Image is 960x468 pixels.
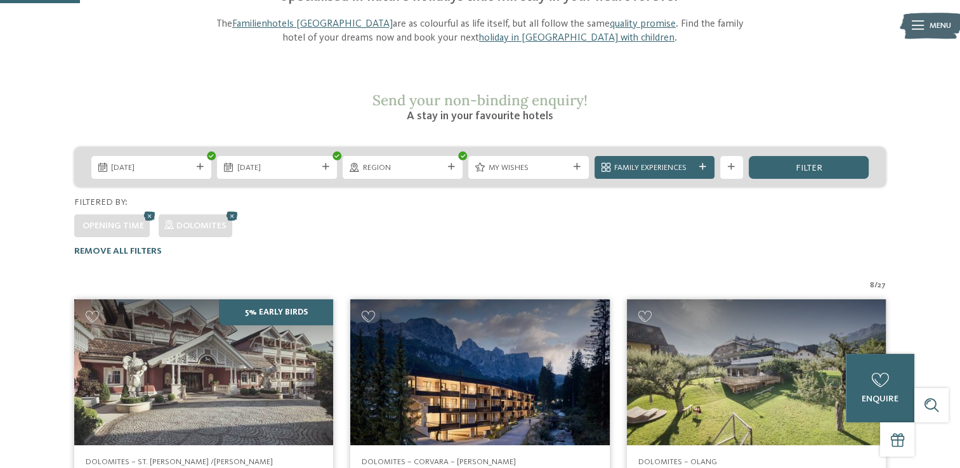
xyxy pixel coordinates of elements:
[74,299,333,445] img: Family Spa Grand Hotel Cavallino Bianco ****ˢ
[870,280,874,291] span: 8
[176,221,227,230] span: Dolomites
[638,458,717,466] span: Dolomites – Olang
[350,299,609,445] img: Looking for family hotels? Find the best ones here!
[111,162,191,174] span: [DATE]
[846,354,914,422] a: enquire
[407,110,553,122] span: A stay in your favourite hotels
[363,162,443,174] span: Region
[86,458,273,466] span: Dolomites – St. [PERSON_NAME] /[PERSON_NAME]
[878,280,886,291] span: 27
[874,280,878,291] span: /
[479,33,674,43] a: holiday in [GEOGRAPHIC_DATA] with children
[372,91,588,109] span: Send your non-binding enquiry!
[627,299,886,445] img: Looking for family hotels? Find the best ones here!
[74,247,162,256] span: Remove all filters
[237,162,317,174] span: [DATE]
[614,162,694,174] span: Family Experiences
[489,162,569,174] span: My wishes
[82,221,144,230] span: Opening time
[862,394,898,403] span: enquire
[232,19,393,29] a: Familienhotels [GEOGRAPHIC_DATA]
[362,458,516,466] span: Dolomites – Corvara – [PERSON_NAME]
[795,164,822,172] span: filter
[610,19,676,29] a: quality promise
[74,198,128,207] span: Filtered by:
[209,17,752,46] p: The are as colourful as life itself, but all follow the same . Find the family hotel of your drea...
